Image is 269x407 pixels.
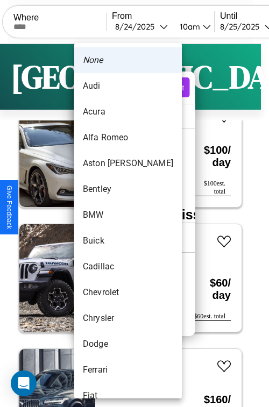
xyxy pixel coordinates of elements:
[74,228,182,254] li: Buick
[74,305,182,331] li: Chrysler
[11,370,37,396] div: Open Intercom Messenger
[5,185,13,229] div: Give Feedback
[74,357,182,383] li: Ferrari
[74,202,182,228] li: BMW
[74,99,182,125] li: Acura
[74,151,182,176] li: Aston [PERSON_NAME]
[74,331,182,357] li: Dodge
[74,176,182,202] li: Bentley
[74,73,182,99] li: Audi
[83,54,103,67] em: None
[74,280,182,305] li: Chevrolet
[74,125,182,151] li: Alfa Romeo
[74,254,182,280] li: Cadillac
